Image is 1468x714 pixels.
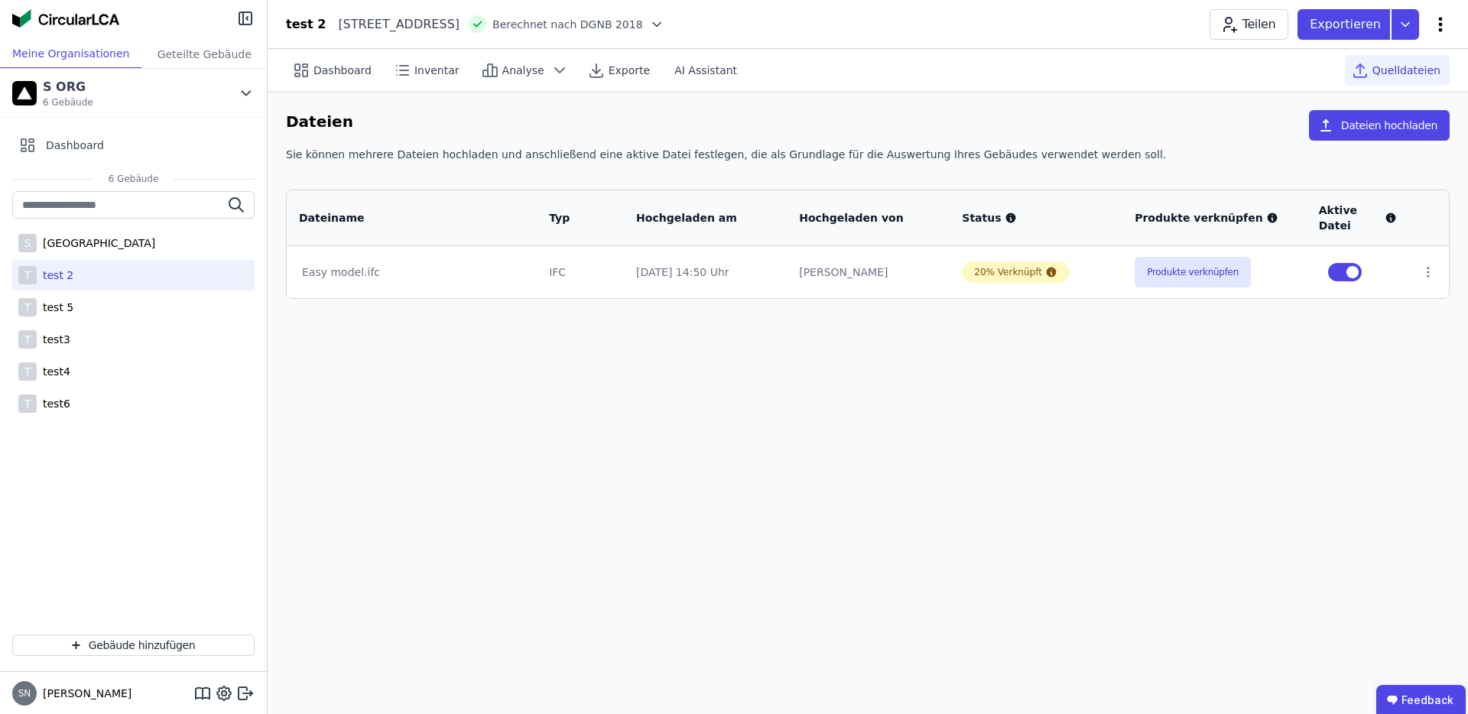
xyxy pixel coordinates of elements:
div: Hochgeladen von [799,210,918,226]
span: Dashboard [46,138,104,153]
span: [PERSON_NAME] [37,686,132,701]
span: 6 Gebäude [43,96,93,109]
div: T [18,362,37,381]
div: [DATE] 14:50 Uhr [636,265,775,280]
div: S ORG [43,78,93,96]
p: Exportieren [1310,15,1384,34]
div: 20% Verknüpft [974,266,1042,278]
img: S ORG [12,81,37,105]
span: Inventar [414,63,460,78]
span: Quelldateien [1372,63,1440,78]
button: Gebäude hinzufügen [12,634,255,656]
div: [PERSON_NAME] [799,265,937,280]
div: IFC [549,265,612,280]
h6: Dateien [286,110,353,135]
div: test3 [37,332,70,347]
button: Produkte verknüpfen [1135,257,1251,287]
div: test 5 [37,300,73,315]
div: T [18,394,37,413]
span: SN [18,689,31,698]
img: Concular [12,9,119,28]
div: Geteilte Gebäude [141,40,267,68]
div: S [18,234,37,252]
div: T [18,266,37,284]
div: test 2 [37,268,73,283]
div: Hochgeladen am [636,210,755,226]
div: [GEOGRAPHIC_DATA] [37,235,155,251]
div: [STREET_ADDRESS] [326,15,460,34]
div: T [18,298,37,316]
span: Exporte [609,63,650,78]
button: Teilen [1210,9,1288,40]
div: Easy model.ifc [302,265,521,280]
button: Dateien hochladen [1309,110,1450,141]
div: Status [962,210,1110,226]
span: Dashboard [313,63,372,78]
div: T [18,330,37,349]
span: AI Assistant [674,63,737,78]
div: test6 [37,396,70,411]
div: test 2 [286,15,326,34]
div: Sie können mehrere Dateien hochladen und anschließend eine aktive Datei festlegen, die als Grundl... [286,147,1450,174]
span: Analyse [502,63,544,78]
span: 6 Gebäude [93,173,174,185]
span: Berechnet nach DGNB 2018 [492,17,643,32]
div: Aktive Datei [1319,203,1397,233]
div: Typ [549,210,593,226]
div: test4 [37,364,70,379]
div: Produkte verknüpfen [1135,210,1294,226]
div: Dateiname [299,210,505,226]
